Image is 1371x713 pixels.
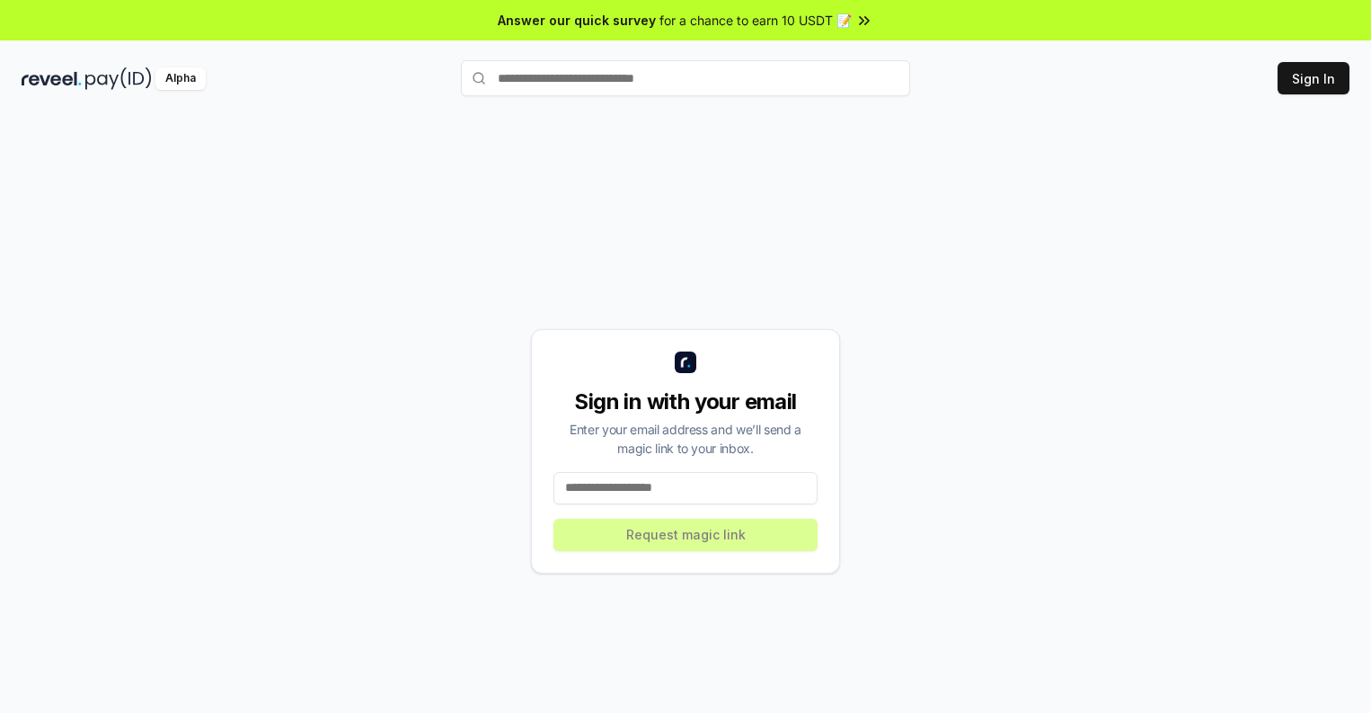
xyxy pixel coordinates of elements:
[659,11,852,30] span: for a chance to earn 10 USDT 📝
[553,388,818,416] div: Sign in with your email
[675,352,696,373] img: logo_small
[155,67,206,90] div: Alpha
[1278,62,1349,94] button: Sign In
[498,11,656,30] span: Answer our quick survey
[85,67,152,90] img: pay_id
[553,420,818,458] div: Enter your email address and we’ll send a magic link to your inbox.
[22,67,82,90] img: reveel_dark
